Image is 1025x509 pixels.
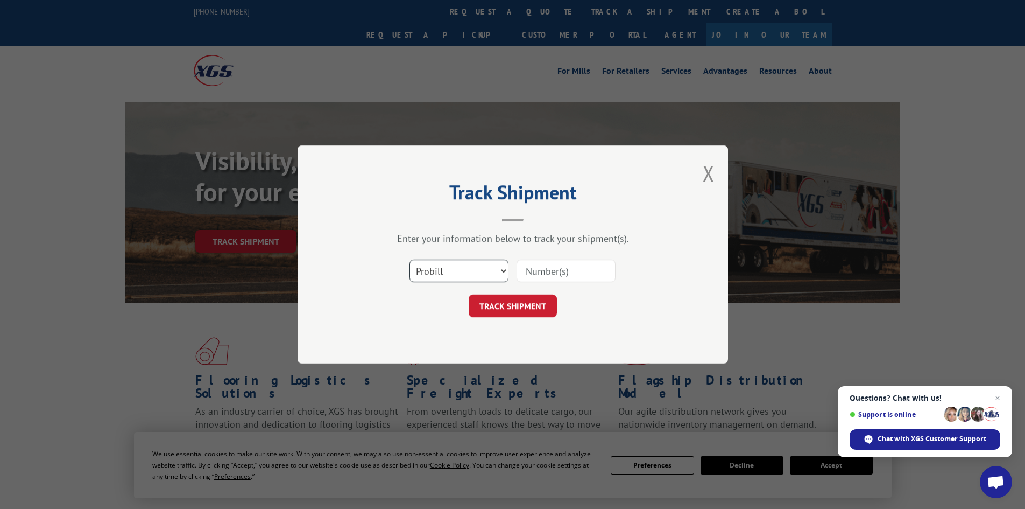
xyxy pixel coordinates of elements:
[469,295,557,317] button: TRACK SHIPMENT
[703,159,715,187] button: Close modal
[878,434,986,444] span: Chat with XGS Customer Support
[991,392,1004,405] span: Close chat
[351,232,674,245] div: Enter your information below to track your shipment(s).
[980,466,1012,498] div: Open chat
[850,429,1000,450] div: Chat with XGS Customer Support
[850,410,940,419] span: Support is online
[850,394,1000,402] span: Questions? Chat with us!
[351,185,674,205] h2: Track Shipment
[517,260,616,282] input: Number(s)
